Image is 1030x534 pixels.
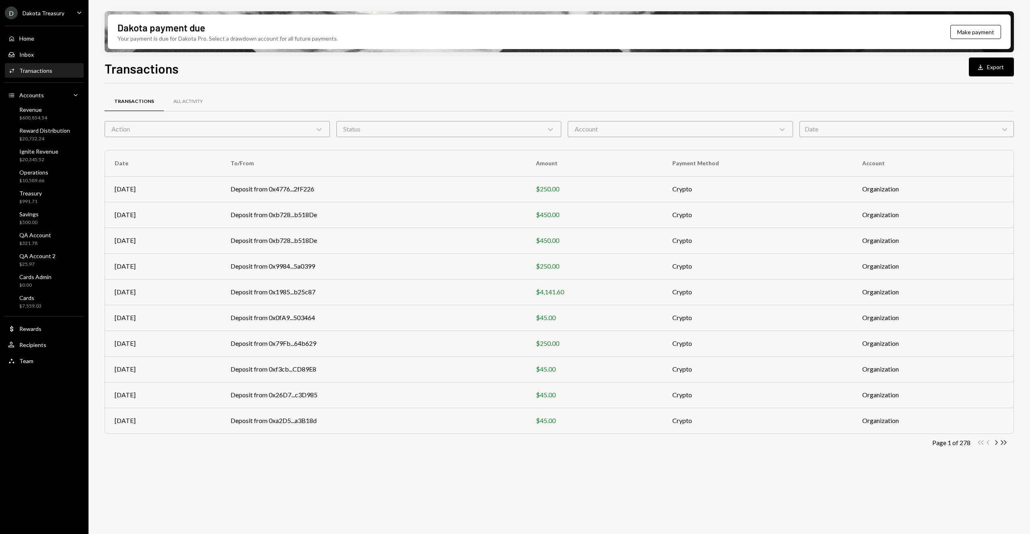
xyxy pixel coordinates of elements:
[536,364,653,374] div: $45.00
[336,121,562,137] div: Status
[663,382,853,408] td: Crypto
[19,127,70,134] div: Reward Distribution
[19,198,42,205] div: $991.71
[5,88,84,102] a: Accounts
[19,51,34,58] div: Inbox
[117,34,338,43] div: Your payment is due for Dakota Pro. Select a drawdown account for all future payments.
[5,353,84,368] a: Team
[853,279,1014,305] td: Organization
[5,337,84,352] a: Recipients
[115,390,211,400] div: [DATE]
[568,121,793,137] div: Account
[5,31,84,45] a: Home
[221,305,526,331] td: Deposit from 0x0fA9...503464
[221,382,526,408] td: Deposit from 0x26D7...c3D985
[19,177,48,184] div: $10,589.66
[853,331,1014,356] td: Organization
[19,156,58,163] div: $20,345.52
[115,416,211,425] div: [DATE]
[5,47,84,62] a: Inbox
[5,6,18,19] div: D
[5,271,84,290] a: Cards Admin$0.00
[221,228,526,253] td: Deposit from 0xb728...b518De
[19,273,51,280] div: Cards Admin
[663,279,853,305] td: Crypto
[663,305,853,331] td: Crypto
[853,202,1014,228] td: Organization
[663,331,853,356] td: Crypto
[19,190,42,197] div: Treasury
[932,439,970,446] div: Page 1 of 278
[19,325,41,332] div: Rewards
[19,136,70,142] div: $20,732.24
[5,125,84,144] a: Reward Distribution$20,732.24
[950,25,1001,39] button: Make payment
[19,148,58,155] div: Ignite Revenue
[105,150,221,176] th: Date
[19,67,52,74] div: Transactions
[221,202,526,228] td: Deposit from 0xb728...b518De
[221,253,526,279] td: Deposit from 0x9984...5a0399
[536,313,653,322] div: $45.00
[5,250,84,269] a: QA Account 2$25.97
[19,253,56,259] div: QA Account 2
[19,261,56,268] div: $25.97
[105,91,164,112] a: Transactions
[663,253,853,279] td: Crypto
[5,187,84,207] a: Treasury$991.71
[853,228,1014,253] td: Organization
[663,408,853,433] td: Crypto
[5,321,84,336] a: Rewards
[221,356,526,382] td: Deposit from 0xf3cb...CD89E8
[5,229,84,249] a: QA Account$321.78
[663,150,853,176] th: Payment Method
[115,210,211,220] div: [DATE]
[663,176,853,202] td: Crypto
[115,261,211,271] div: [DATE]
[117,21,205,34] div: Dakota payment due
[536,261,653,271] div: $250.00
[19,219,39,226] div: $500.00
[23,10,64,16] div: Dakota Treasury
[115,364,211,374] div: [DATE]
[221,331,526,356] td: Deposit from 0x79Fb...64b629
[173,98,203,105] div: All Activity
[19,35,34,42] div: Home
[853,305,1014,331] td: Organization
[19,169,48,176] div: Operations
[19,294,41,301] div: Cards
[164,91,212,112] a: All Activity
[19,282,51,289] div: $0.00
[19,240,51,247] div: $321.78
[19,232,51,238] div: QA Account
[19,357,33,364] div: Team
[5,292,84,311] a: Cards$7,559.03
[536,236,653,245] div: $450.00
[853,150,1014,176] th: Account
[799,121,1014,137] div: Date
[663,202,853,228] td: Crypto
[115,236,211,245] div: [DATE]
[221,279,526,305] td: Deposit from 0x1985...b25c87
[663,228,853,253] td: Crypto
[853,176,1014,202] td: Organization
[526,150,663,176] th: Amount
[5,104,84,123] a: Revenue$600,854.54
[19,341,46,348] div: Recipients
[221,176,526,202] td: Deposit from 0x4776...2fF226
[663,356,853,382] td: Crypto
[19,211,39,218] div: Savings
[853,253,1014,279] td: Organization
[5,166,84,186] a: Operations$10,589.66
[19,106,47,113] div: Revenue
[114,98,154,105] div: Transactions
[536,390,653,400] div: $45.00
[5,63,84,78] a: Transactions
[221,150,526,176] th: To/From
[536,416,653,425] div: $45.00
[5,208,84,228] a: Savings$500.00
[969,58,1014,76] button: Export
[853,356,1014,382] td: Organization
[19,115,47,121] div: $600,854.54
[115,184,211,194] div: [DATE]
